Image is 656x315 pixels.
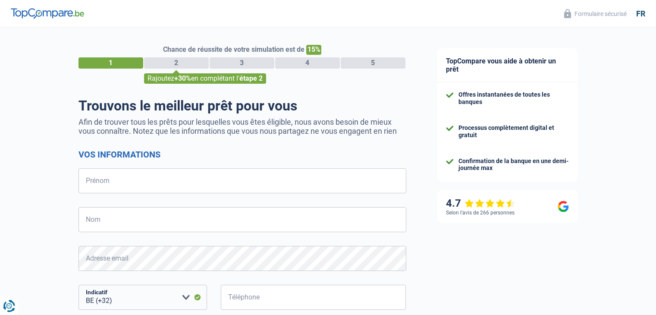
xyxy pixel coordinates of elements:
h2: Vos informations [78,149,406,160]
input: 401020304 [221,285,406,310]
span: Chance de réussite de votre simulation est de [163,45,304,54]
div: 5 [341,57,405,69]
div: 3 [210,57,274,69]
p: Afin de trouver tous les prêts pour lesquelles vous êtes éligible, nous avons besoin de mieux vou... [78,117,406,135]
span: +30% [174,74,191,82]
button: Formulaire sécurisé [559,6,632,21]
div: 4.7 [446,197,515,210]
div: Offres instantanées de toutes les banques [458,91,569,106]
div: Rajoutez en complétant l' [144,73,266,84]
div: Processus complètement digital et gratuit [458,124,569,139]
div: 1 [78,57,143,69]
img: TopCompare Logo [11,8,84,19]
span: 15% [306,45,321,55]
div: fr [636,9,645,19]
div: Selon l’avis de 266 personnes [446,210,515,216]
div: Confirmation de la banque en une demi-journée max [458,157,569,172]
span: étape 2 [239,74,263,82]
div: 4 [275,57,340,69]
h1: Trouvons le meilleur prêt pour vous [78,98,406,114]
div: TopCompare vous aide à obtenir un prêt [437,48,578,82]
div: 2 [144,57,209,69]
